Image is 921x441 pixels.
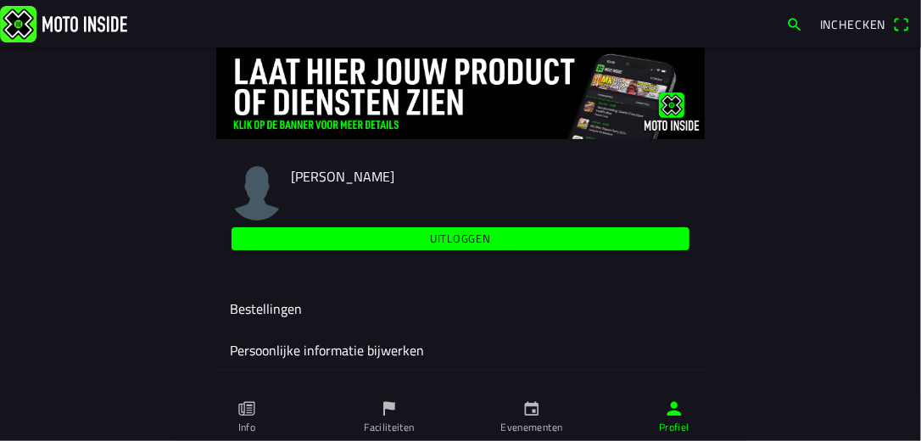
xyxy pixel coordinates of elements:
ion-label: Info [238,420,255,435]
ion-label: Faciliteiten [364,420,414,435]
ion-icon: person [665,399,684,418]
ion-label: Persoonlijke informatie bijwerken [230,340,691,360]
img: moto-inside-avatar.png [230,166,284,220]
a: search [778,9,812,38]
ion-label: Profiel [659,420,689,435]
a: Incheckenqr scanner [812,9,918,38]
img: 4Lg0uCZZgYSq9MW2zyHRs12dBiEH1AZVHKMOLPl0.jpg [216,47,705,139]
ion-icon: flag [380,399,399,418]
span: Inchecken [820,15,886,33]
ion-icon: calendar [522,399,541,418]
span: [PERSON_NAME] [291,166,394,187]
ion-button: Uitloggen [232,227,689,250]
ion-label: Evenementen [501,420,563,435]
ion-icon: paper [237,399,256,418]
ion-label: Bestellingen [230,299,691,319]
